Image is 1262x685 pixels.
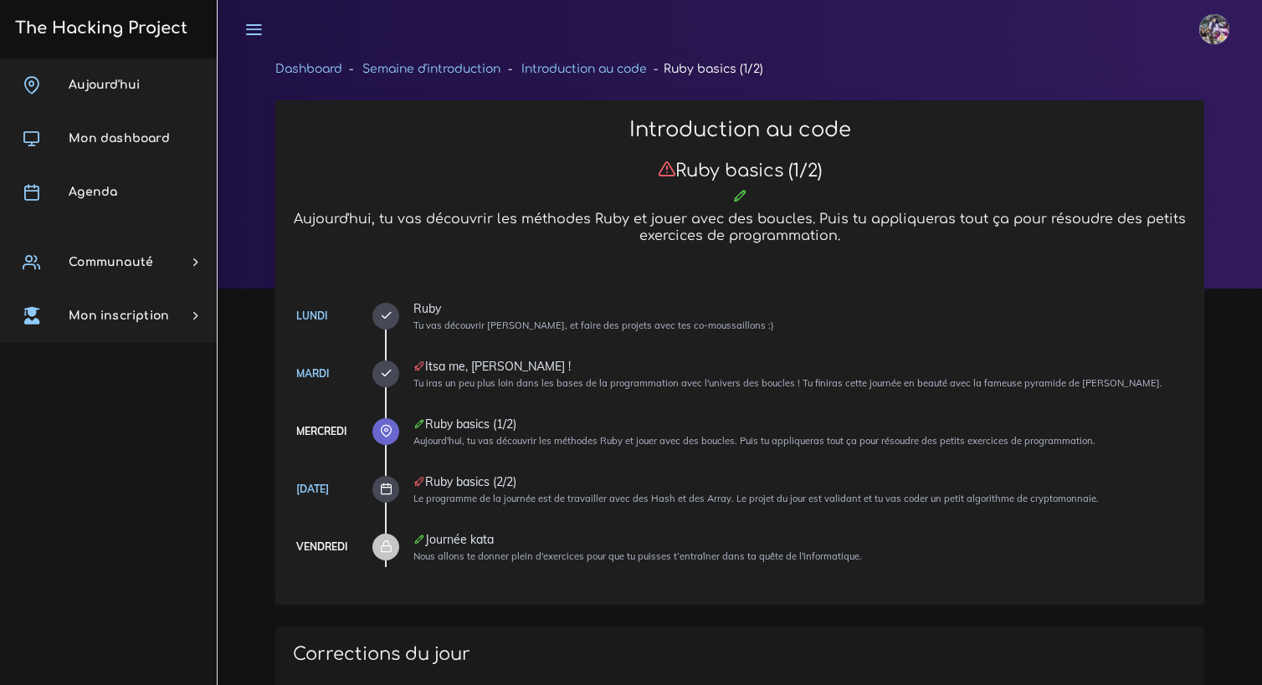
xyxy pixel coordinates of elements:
[413,493,1099,504] small: Le programme de la journée est de travailler avec des Hash et des Array. Le projet du jour est va...
[413,550,862,562] small: Nous allons te donner plein d'exercices pour que tu puisses t’entraîner dans ta quête de l'inform...
[413,418,1187,430] div: Ruby basics (1/2)
[293,212,1187,243] h5: Aujourd'hui, tu vas découvrir les méthodes Ruby et jouer avec des boucles. Puis tu appliqueras to...
[413,319,774,331] small: Tu vas découvrir [PERSON_NAME], et faire des projets avec tes co-moussaillons :)
[69,309,169,322] span: Mon inscription
[293,118,1187,142] h2: Introduction au code
[413,377,1162,389] small: Tu iras un peu plus loin dans les bases de la programmation avec l'univers des boucles ! Tu finir...
[296,483,329,495] a: [DATE]
[69,79,140,91] span: Aujourd'hui
[413,303,1187,314] div: Ruby
[413,476,1187,488] div: Ruby basics (2/2)
[521,63,647,75] a: Introduction au code
[10,19,187,38] h3: The Hacking Project
[296,422,346,441] div: Mercredi
[293,644,1187,665] h3: Corrections du jour
[296,309,327,322] a: Lundi
[69,186,117,198] span: Agenda
[362,63,500,75] a: Semaine d'introduction
[293,160,1187,181] h3: Ruby basics (1/2)
[1199,14,1229,44] img: eg54bupqcshyolnhdacp.jpg
[69,132,170,145] span: Mon dashboard
[296,367,329,380] a: Mardi
[413,534,1187,545] div: Journée kata
[275,63,342,75] a: Dashboard
[413,435,1095,447] small: Aujourd'hui, tu vas découvrir les méthodes Ruby et jouer avec des boucles. Puis tu appliqueras to...
[69,256,153,268] span: Communauté
[413,360,1187,372] div: Itsa me, [PERSON_NAME] !
[296,538,347,556] div: Vendredi
[647,59,763,79] li: Ruby basics (1/2)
